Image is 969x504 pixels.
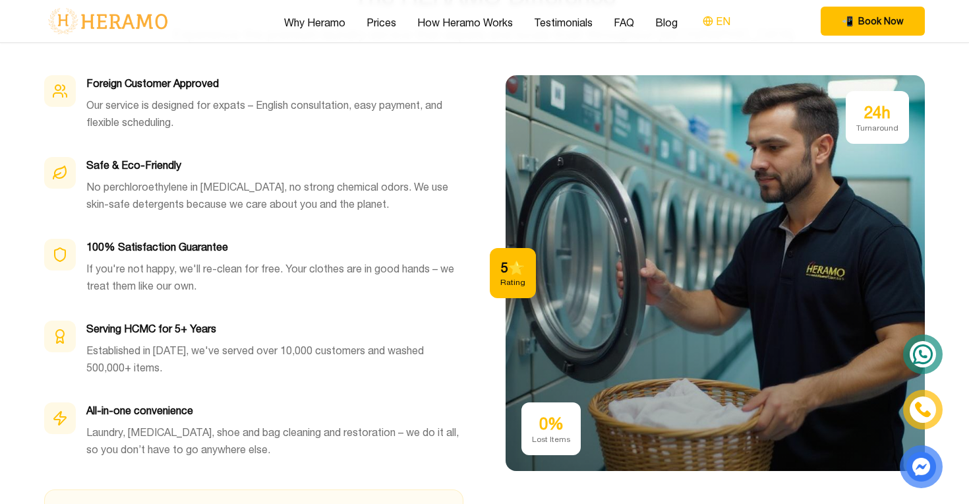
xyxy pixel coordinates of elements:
[86,75,463,91] h3: Foreign Customer Approved
[532,413,570,434] div: 0%
[856,123,898,133] div: Turnaround
[417,15,513,30] a: How Heramo Works
[86,239,463,255] h3: 100% Satisfaction Guarantee
[856,102,898,123] div: 24h
[915,402,931,418] img: phone-icon
[86,260,463,294] p: If you're not happy, we'll re-clean for free. Your clothes are in good hands – we treat them like...
[44,7,171,35] img: logo-with-text.png
[508,260,525,275] span: star
[821,7,925,36] button: phone Book Now
[842,15,853,28] span: phone
[86,342,463,376] p: Established in [DATE], we've served over 10,000 customers and washed 500,000+ items.
[86,402,463,418] h3: All-in-one convenience
[614,15,634,30] a: FAQ
[367,15,396,30] a: Prices
[858,15,904,28] span: Book Now
[532,434,570,445] div: Lost Items
[86,178,463,212] p: No perchloroethylene in [MEDICAL_DATA], no strong chemical odors. We use skin-safe detergents bec...
[534,15,593,30] a: Testimonials
[699,13,734,30] button: EN
[86,321,463,336] h3: Serving HCMC for 5+ Years
[86,424,463,458] p: Laundry, [MEDICAL_DATA], shoe and bag cleaning and restoration – we do it all, so you don’t have ...
[500,277,525,288] div: Rating
[86,157,463,173] h3: Safe & Eco-Friendly
[905,392,941,427] a: phone-icon
[500,259,525,277] div: 5
[86,96,463,131] p: Our service is designed for expats – English consultation, easy payment, and flexible scheduling.
[655,15,678,30] a: Blog
[284,15,345,30] a: Why Heramo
